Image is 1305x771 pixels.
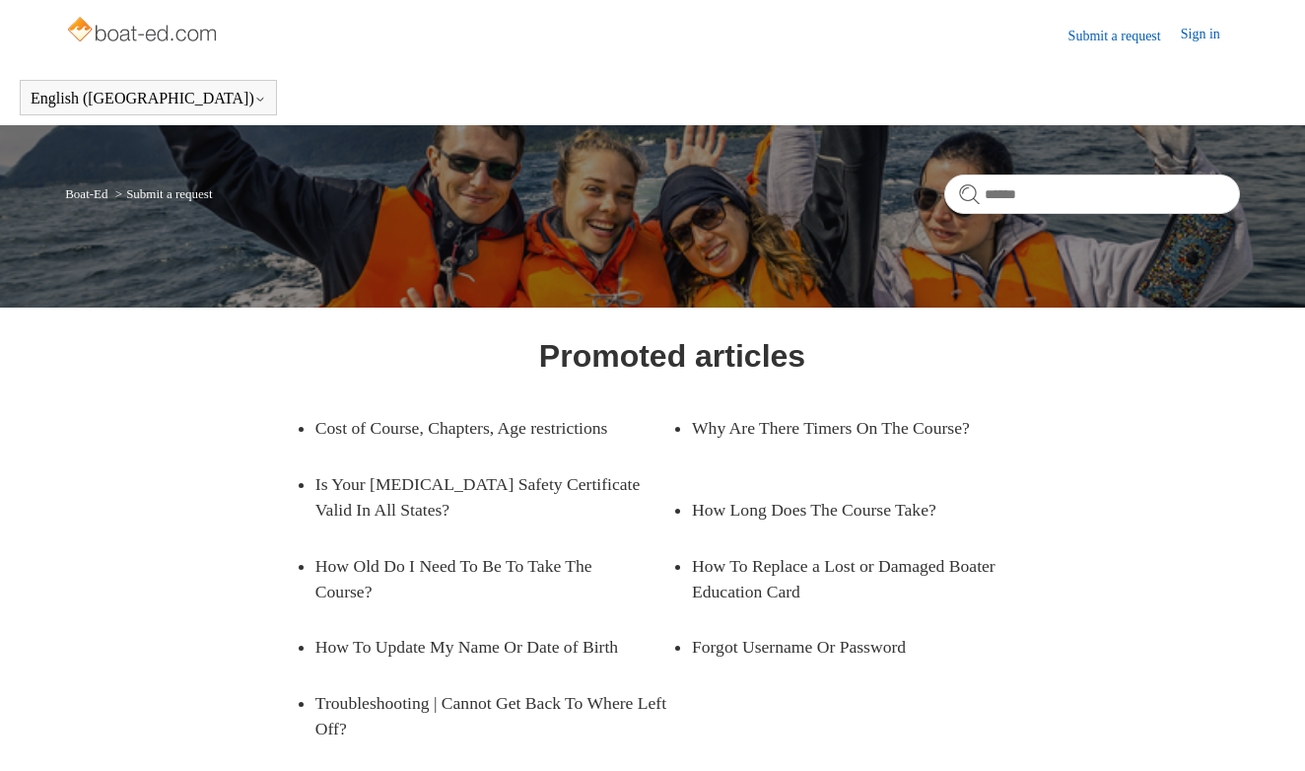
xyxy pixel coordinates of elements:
a: Cost of Course, Chapters, Age restrictions [315,400,643,456]
input: Search [944,175,1240,214]
a: Is Your [MEDICAL_DATA] Safety Certificate Valid In All States? [315,456,672,538]
a: Submit a request [1068,26,1181,46]
a: How Old Do I Need To Be To Take The Course? [315,538,643,620]
li: Submit a request [111,186,213,201]
a: Troubleshooting | Cannot Get Back To Where Left Off? [315,675,672,757]
a: Forgot Username Or Password [692,619,1019,674]
button: English ([GEOGRAPHIC_DATA]) [31,90,266,107]
a: How To Update My Name Or Date of Birth [315,619,643,674]
a: How To Replace a Lost or Damaged Boater Education Card [692,538,1049,620]
h1: Promoted articles [539,332,805,380]
a: Sign in [1181,24,1240,47]
a: How Long Does The Course Take? [692,482,1019,537]
img: Boat-Ed Help Center home page [65,12,222,51]
li: Boat-Ed [65,186,111,201]
a: Boat-Ed [65,186,107,201]
a: Why Are There Timers On The Course? [692,400,1019,456]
